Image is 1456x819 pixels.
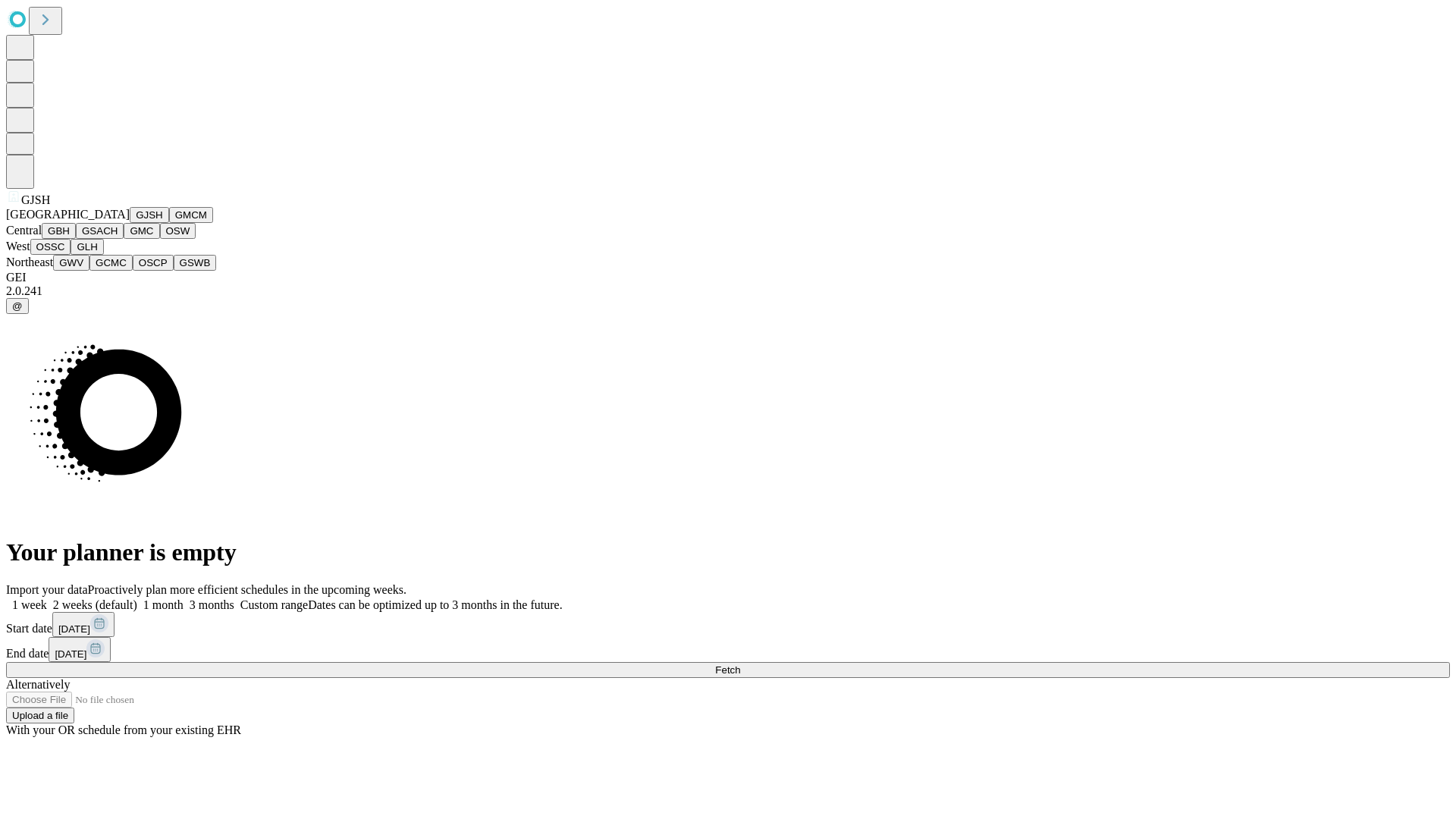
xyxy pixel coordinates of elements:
[133,255,174,271] button: OSCP
[190,598,234,611] span: 3 months
[6,240,30,253] span: West
[12,300,23,312] span: @
[6,678,70,691] span: Alternatively
[53,598,137,611] span: 2 weeks (default)
[53,255,89,271] button: GWV
[174,255,217,271] button: GSWB
[240,598,308,611] span: Custom range
[6,256,53,268] span: Northeast
[6,224,42,237] span: Central
[42,223,76,239] button: GBH
[143,598,184,611] span: 1 month
[6,583,88,596] span: Import your data
[169,207,213,223] button: GMCM
[6,208,130,221] span: [GEOGRAPHIC_DATA]
[6,662,1450,678] button: Fetch
[89,255,133,271] button: GCMC
[58,623,90,635] span: [DATE]
[715,664,740,676] span: Fetch
[124,223,159,239] button: GMC
[55,648,86,660] span: [DATE]
[6,612,1450,637] div: Start date
[130,207,169,223] button: GJSH
[71,239,103,255] button: GLH
[49,637,111,662] button: [DATE]
[21,193,50,206] span: GJSH
[88,583,406,596] span: Proactively plan more efficient schedules in the upcoming weeks.
[30,239,71,255] button: OSSC
[6,538,1450,566] h1: Your planner is empty
[52,612,115,637] button: [DATE]
[160,223,196,239] button: OSW
[76,223,124,239] button: GSACH
[6,298,29,314] button: @
[6,637,1450,662] div: End date
[6,284,1450,298] div: 2.0.241
[308,598,562,611] span: Dates can be optimized up to 3 months in the future.
[6,708,74,723] button: Upload a file
[6,723,241,736] span: With your OR schedule from your existing EHR
[12,598,47,611] span: 1 week
[6,271,1450,284] div: GEI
